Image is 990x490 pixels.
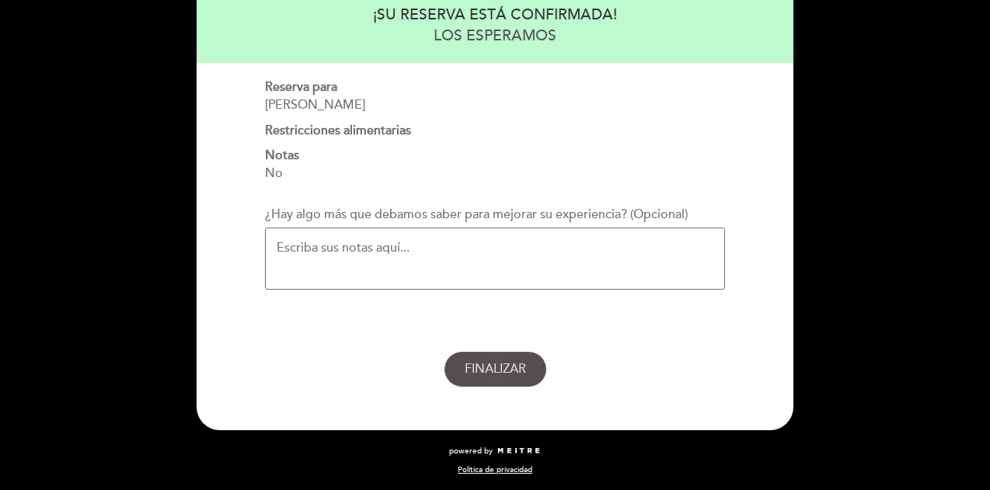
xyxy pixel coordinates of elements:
[465,361,526,377] span: FINALIZAR
[265,96,725,114] div: [PERSON_NAME]
[449,446,541,457] a: powered by
[449,446,493,457] span: powered by
[265,206,688,224] label: ¿Hay algo más que debamos saber para mejorar su experiencia? (Opcional)
[265,78,725,96] div: Reserva para
[265,147,725,165] div: Notas
[211,26,779,47] div: LOS ESPERAMOS
[211,5,779,26] div: ¡SU RESERVA ESTÁ CONFIRMADA!
[458,464,532,475] a: Política de privacidad
[497,447,541,455] img: MEITRE
[265,122,725,140] div: Restricciones alimentarias
[444,352,546,387] button: FINALIZAR
[265,165,725,182] div: No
